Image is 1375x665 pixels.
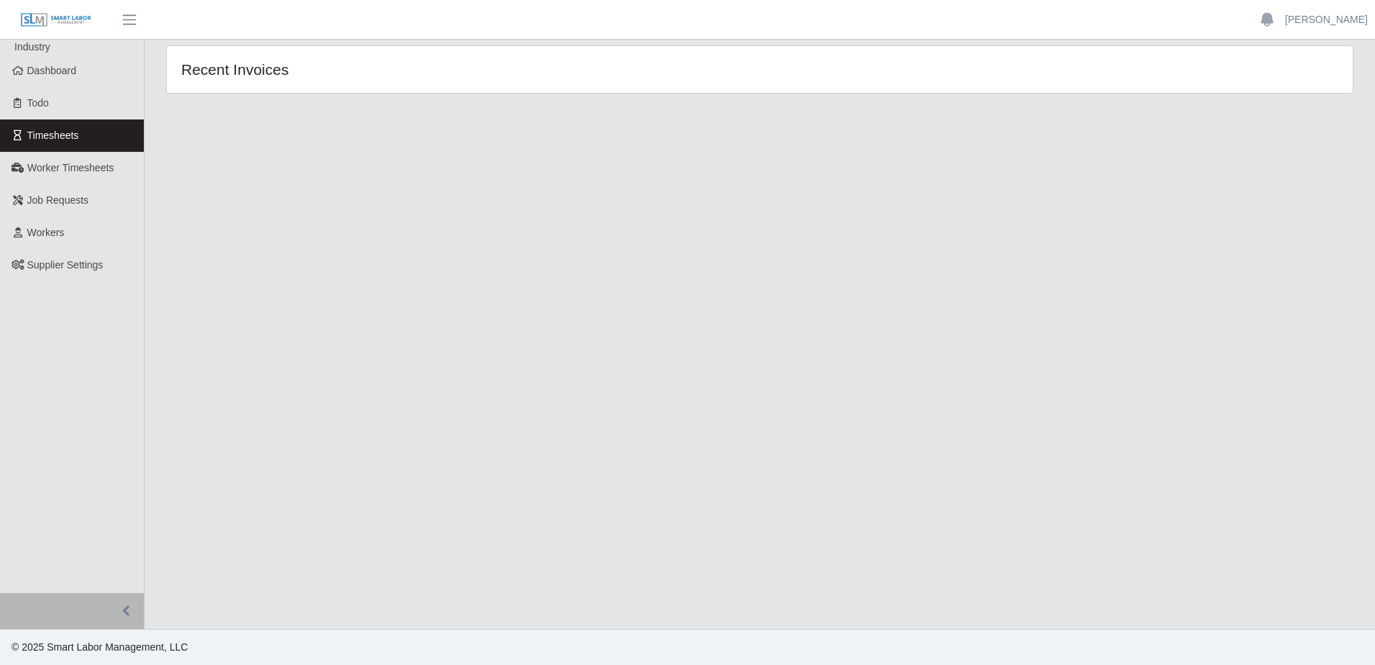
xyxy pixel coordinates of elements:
[27,65,77,76] span: Dashboard
[14,41,50,53] span: Industry
[27,194,89,206] span: Job Requests
[1285,12,1368,27] a: [PERSON_NAME]
[27,162,114,173] span: Worker Timesheets
[27,130,79,141] span: Timesheets
[12,641,188,653] span: © 2025 Smart Labor Management, LLC
[27,259,104,271] span: Supplier Settings
[27,227,65,238] span: Workers
[20,12,92,28] img: SLM Logo
[27,97,49,109] span: Todo
[181,60,651,78] h4: Recent Invoices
